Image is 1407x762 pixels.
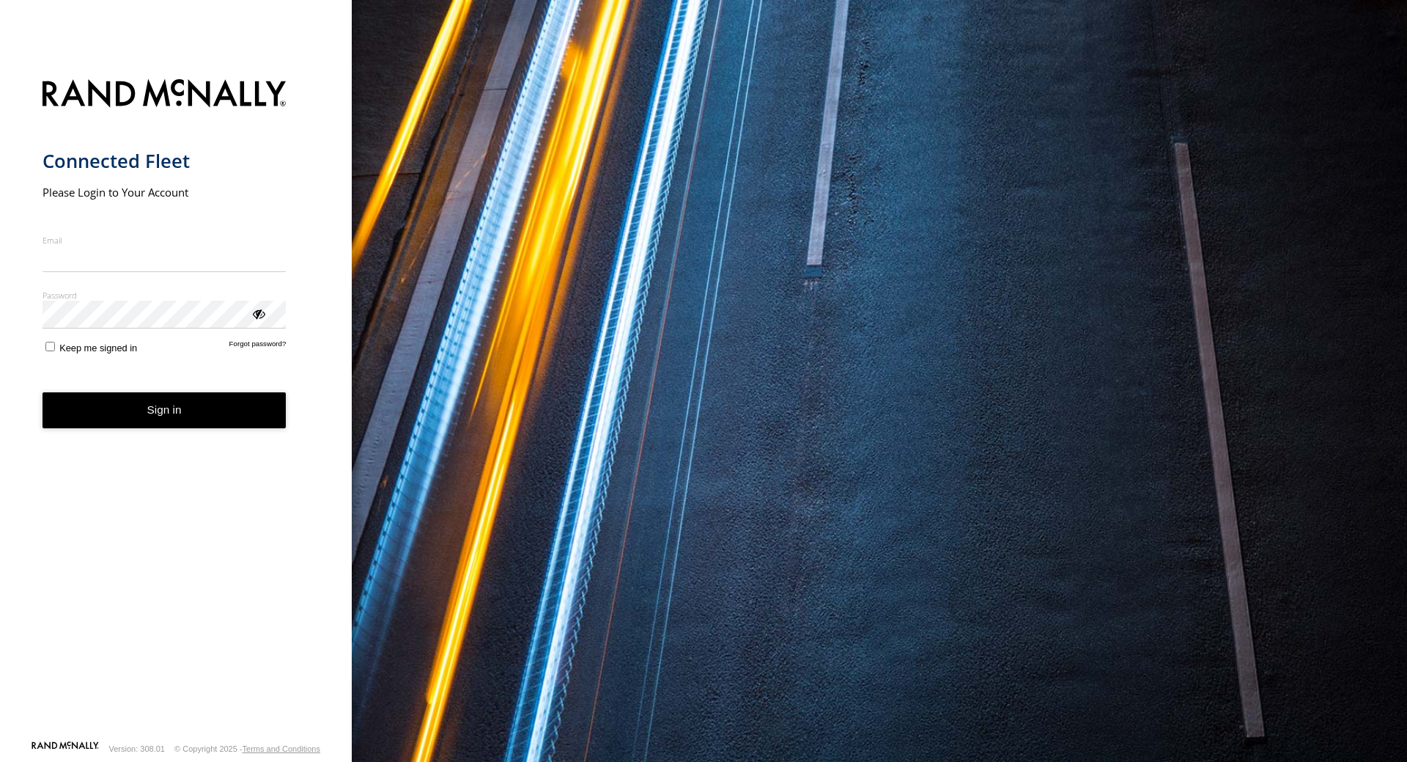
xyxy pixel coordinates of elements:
[45,342,55,351] input: Keep me signed in
[251,306,265,320] div: ViewPassword
[174,744,320,753] div: © Copyright 2025 -
[32,741,99,756] a: Visit our Website
[109,744,165,753] div: Version: 308.01
[43,185,287,199] h2: Please Login to Your Account
[229,340,287,353] a: Forgot password?
[43,290,287,301] label: Password
[43,76,287,114] img: Rand McNally
[243,744,320,753] a: Terms and Conditions
[43,70,310,740] form: main
[43,235,287,246] label: Email
[43,149,287,173] h1: Connected Fleet
[59,342,137,353] span: Keep me signed in
[43,392,287,428] button: Sign in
